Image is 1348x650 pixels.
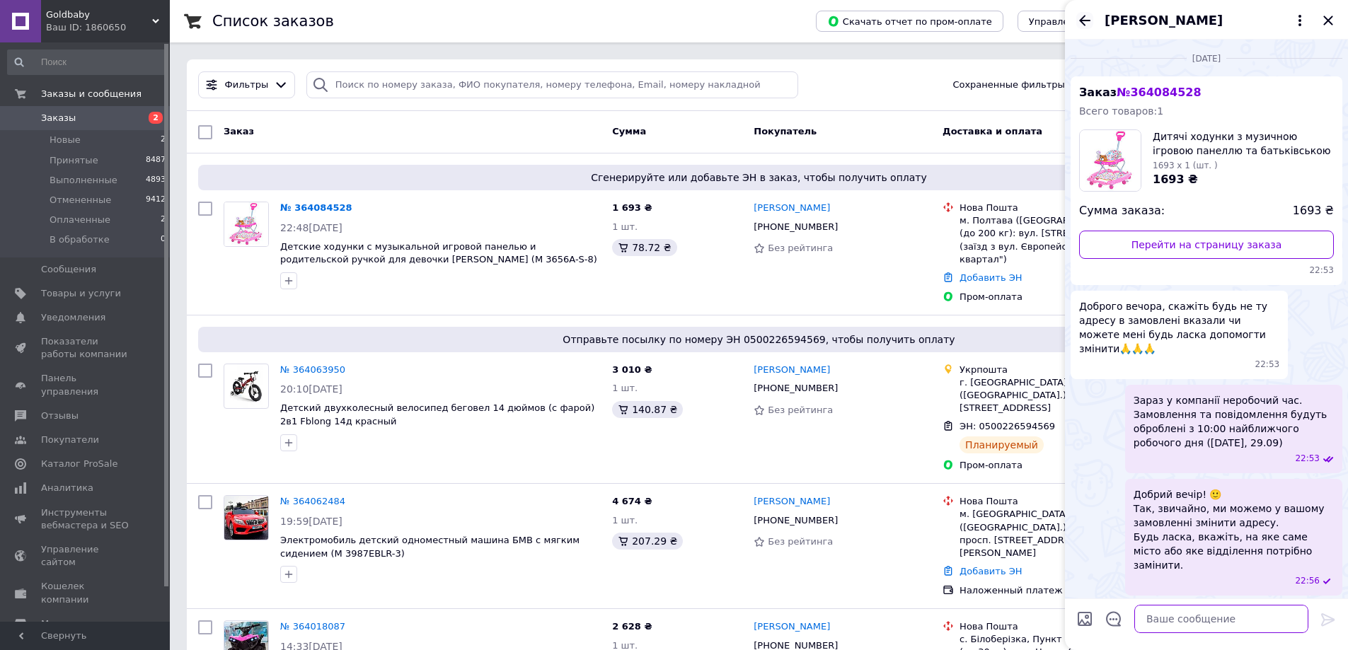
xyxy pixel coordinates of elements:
a: Электромобиль детский одноместный машина БМВ с мягким сидением (М 3987EBLR-3) [280,535,580,559]
span: Дитячі ходунки з музичною ігровою панеллю та батьківською ручкою для дівчинки [PERSON_NAME] (M 36... [1153,129,1334,158]
span: Добрий вечір! 🙂 Так, звичайно, ми можемо у вашому замовленні змінити адресу. Будь ласка, вкажіть,... [1134,487,1334,572]
span: 19:59[DATE] [280,516,342,527]
span: 1 шт. [612,515,638,526]
span: Без рейтинга [768,405,833,415]
span: 2 [161,134,166,146]
span: Заказы [41,112,76,124]
div: 28.09.2025 [1071,51,1342,65]
div: Нова Пошта [960,202,1158,214]
img: 6662749046_w160_h160_dityachi-hodunki-z.jpg [1080,130,1141,191]
span: Товары и услуги [41,287,121,300]
div: г. [GEOGRAPHIC_DATA] ([GEOGRAPHIC_DATA].), 36023, вул. [STREET_ADDRESS] [960,376,1158,415]
span: Сумма заказа: [1079,203,1165,219]
span: 0 [161,233,166,246]
span: Кошелек компании [41,580,131,605]
input: Поиск [7,50,167,75]
span: 2 [149,112,163,124]
div: [PHONE_NUMBER] [751,379,841,397]
span: Показатели работы компании [41,335,131,361]
span: Уведомления [41,311,105,324]
a: [PERSON_NAME] [754,620,830,634]
a: № 364063950 [280,364,345,375]
a: Перейти на страницу заказа [1079,231,1334,259]
img: Фото товару [224,496,268,540]
span: [DATE] [1187,53,1227,65]
span: Доброго вечора, скажіть будь не ту адресу в замовлені вказали чи можете мені будь ласка допомогти... [1079,299,1279,356]
a: Фото товару [224,495,269,540]
span: 1 693 ₴ [612,202,652,213]
span: Аналитика [41,482,93,494]
div: м. Полтава ([GEOGRAPHIC_DATA].), №1 (до 200 кг): вул. [STREET_ADDRESS] (заїзд з вул. Європейська ... [960,214,1158,266]
span: 1 шт. [612,221,638,232]
span: 4893 [146,174,166,187]
div: Нова Пошта [960,620,1158,633]
img: Фото товару [224,202,268,246]
input: Поиск по номеру заказа, ФИО покупателя, номеру телефона, Email, номеру накладной [306,71,799,99]
div: Пром-оплата [960,459,1158,472]
a: Фото товару [224,202,269,247]
span: 22:56 28.09.2025 [1295,575,1320,587]
span: 4 674 ₴ [612,496,652,506]
span: Goldbaby [46,8,152,21]
div: 207.29 ₴ [612,533,683,550]
span: Управление статусами [1029,16,1140,27]
button: [PERSON_NAME] [1105,11,1308,30]
div: [PHONE_NUMBER] [751,511,841,530]
span: Заказ [224,126,254,137]
div: 78.72 ₴ [612,239,676,256]
a: Добавить ЭН [960,272,1022,283]
div: Пром-оплата [960,291,1158,303]
a: № 364062484 [280,496,345,506]
span: Каталог ProSale [41,458,117,470]
a: Детский двухколесный велосипед беговел 14 дюймов (с фарой) 2в1 Fblong 14д красный [280,402,594,426]
span: Доставка и оплата [943,126,1042,137]
div: Ваш ID: 1860650 [46,21,170,34]
span: 1 шт. [612,383,638,393]
span: Без рейтинга [768,536,833,547]
span: Покупатели [41,434,99,446]
button: Назад [1076,12,1093,29]
span: [PERSON_NAME] [1105,11,1223,30]
a: Детские ходунки с музыкальной игровой панелью и родительской ручкой для девочки [PERSON_NAME] (M ... [280,241,597,265]
span: 2 628 ₴ [612,621,652,632]
span: Сообщения [41,263,96,276]
img: Фото товару [230,364,263,408]
span: Зараз у компанії неробочий час. Замовлення та повідомлення будуть оброблені з 10:00 найближчого р... [1134,393,1334,450]
a: № 364084528 [280,202,352,213]
span: Принятые [50,154,98,167]
span: 22:53 28.09.2025 [1255,359,1280,371]
span: 1693 x 1 (шт. ) [1153,161,1218,170]
span: Отправьте посылку по номеру ЭН 0500226594569, чтобы получить оплату [204,332,1314,347]
span: Оплаченные [50,214,110,226]
span: 22:53 28.09.2025 [1295,453,1320,465]
div: 140.87 ₴ [612,401,683,418]
div: Укрпошта [960,364,1158,376]
span: 22:48[DATE] [280,222,342,233]
span: Выполненные [50,174,117,187]
span: Сумма [612,126,646,137]
h1: Список заказов [212,13,334,30]
a: [PERSON_NAME] [754,495,830,509]
div: Наложенный платеж [960,584,1158,597]
span: Без рейтинга [768,243,833,253]
div: [PHONE_NUMBER] [751,218,841,236]
span: Скачать отчет по пром-оплате [827,15,992,28]
span: 20:10[DATE] [280,383,342,395]
span: 8487 [146,154,166,167]
span: Маркет [41,617,77,630]
span: 1693 ₴ [1293,203,1334,219]
span: 3 010 ₴ [612,364,652,375]
div: Нова Пошта [960,495,1158,508]
span: Отзывы [41,410,79,422]
a: [PERSON_NAME] [754,202,830,215]
button: Управление статусами [1018,11,1151,32]
span: 1693 ₴ [1153,173,1198,186]
button: Открыть шаблоны ответов [1105,610,1123,628]
button: Закрыть [1320,12,1337,29]
a: Фото товару [224,364,269,409]
div: м. [GEOGRAPHIC_DATA] ([GEOGRAPHIC_DATA].), №264 (до 30 кг): просп. [STREET_ADDRESS][PERSON_NAME] [960,508,1158,559]
a: [PERSON_NAME] [754,364,830,377]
